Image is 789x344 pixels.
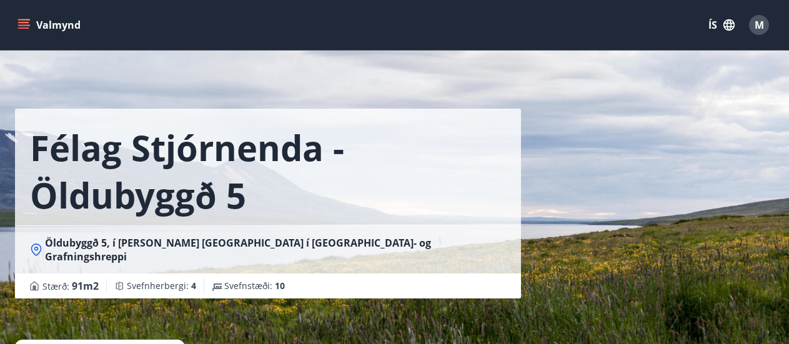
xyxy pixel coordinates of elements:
button: ÍS [702,14,742,36]
h1: Félag Stjórnenda - Öldubyggð 5 [30,124,506,219]
span: Svefnherbergi : [127,280,196,292]
span: Öldubyggð 5, í [PERSON_NAME] [GEOGRAPHIC_DATA] í [GEOGRAPHIC_DATA]- og Grafningshreppi [45,236,506,263]
button: menu [15,14,86,36]
span: 10 [275,280,285,292]
span: Stærð : [42,278,99,293]
button: M [744,10,774,40]
span: 91 m2 [72,279,99,293]
span: 4 [191,280,196,292]
span: M [755,18,764,32]
span: Svefnstæði : [224,280,285,292]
